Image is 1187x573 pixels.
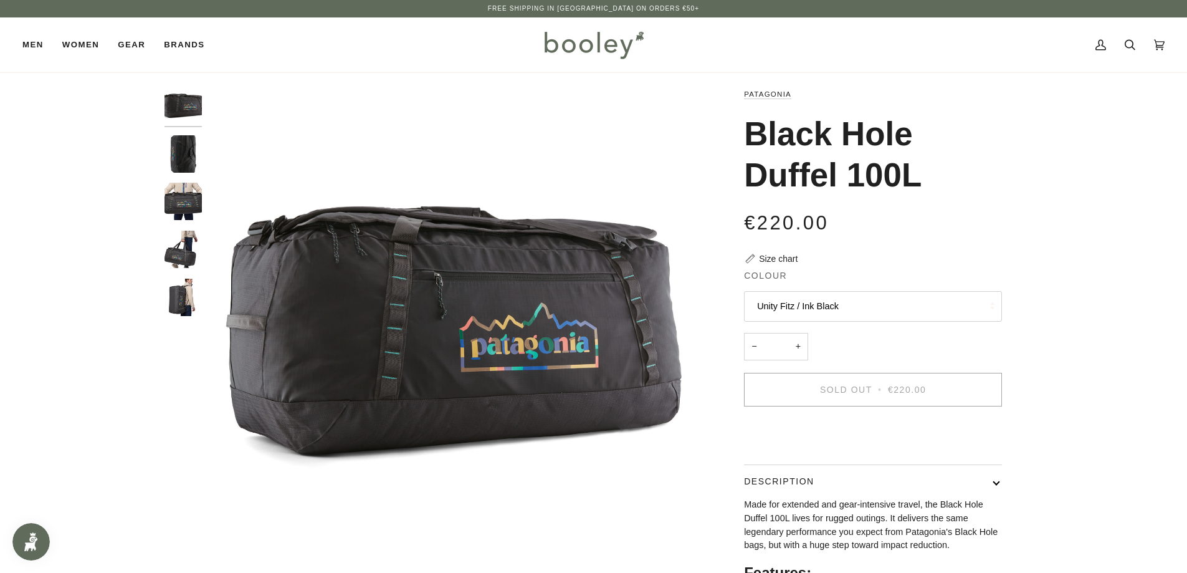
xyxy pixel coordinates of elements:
[744,113,993,196] h1: Black Hole Duffel 100L
[12,523,50,561] iframe: Button to open loyalty program pop-up
[744,291,1002,322] button: Unity Fitz / Ink Black
[118,39,145,51] span: Gear
[53,17,108,72] a: Women
[744,90,791,98] a: Patagonia
[22,39,44,51] span: Men
[164,135,202,173] img: Patagonia Black Hole Duffel 100L Unity Fitz / Ink Black - Booley Galway
[875,385,884,395] span: •
[108,17,155,72] a: Gear
[488,4,699,14] p: Free Shipping in [GEOGRAPHIC_DATA] on Orders €50+
[759,253,798,266] div: Size chart
[788,333,808,361] button: +
[744,212,829,234] span: €220.00
[744,269,787,282] span: Colour
[164,231,202,268] img: Patagonia Black Hole Duffel 100L Unity Fitz / Ink Black - Booley Galway
[744,373,1002,407] button: Sold Out • €220.00
[744,333,764,361] button: −
[744,465,1002,498] button: Description
[155,17,214,72] a: Brands
[164,183,202,220] img: Patagonia Black Hole Duffel 100L Unity Fitz / Ink Black - Booley Galway
[744,498,1002,552] p: Made for extended and gear-intensive travel, the Black Hole Duffel 100L lives for rugged outings....
[744,333,808,361] input: Quantity
[62,39,99,51] span: Women
[164,39,204,51] span: Brands
[164,87,202,125] img: Patagonia Black Hole Duffel 100L Unity Fitz / Ink Black - Booley Galway
[539,27,648,63] img: Booley
[820,385,872,395] span: Sold Out
[888,385,926,395] span: €220.00
[164,279,202,316] img: Patagonia Black Hole Duffel 100L Unity Fitz / Ink Black - Booley Galway
[22,17,53,72] a: Men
